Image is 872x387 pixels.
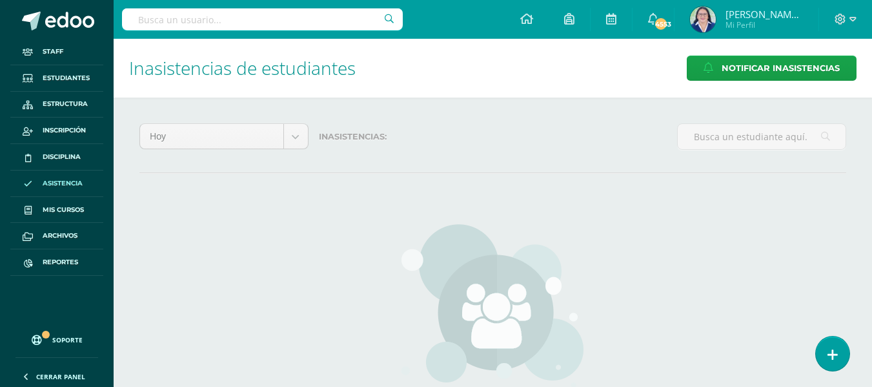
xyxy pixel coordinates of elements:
span: Disciplina [43,152,81,162]
span: Asistencia [43,178,83,189]
a: Notificar Inasistencias [687,56,857,81]
a: Hoy [140,124,308,149]
span: [PERSON_NAME][US_STATE] [725,8,803,21]
span: Staff [43,47,63,57]
a: Reportes [10,249,103,276]
span: Reportes [43,257,78,267]
span: 4553 [653,17,667,31]
input: Busca un estudiante aquí... [678,124,846,149]
a: Archivos [10,223,103,249]
a: Asistencia [10,171,103,197]
span: Mi Perfil [725,19,803,30]
span: Inscripción [43,125,86,136]
a: Disciplina [10,144,103,171]
span: Cerrar panel [36,372,85,381]
img: 8369efb87e5cb66e5f59332c9f6b987d.png [690,6,716,32]
a: Estudiantes [10,65,103,92]
span: Estructura [43,99,88,109]
a: Staff [10,39,103,65]
span: Inasistencias de estudiantes [129,56,356,80]
a: Inscripción [10,118,103,144]
span: Mis cursos [43,205,84,215]
span: Archivos [43,231,77,241]
label: Inasistencias: [319,123,667,150]
span: Notificar Inasistencias [722,56,840,80]
input: Busca un usuario... [122,8,403,30]
span: Hoy [150,124,274,149]
a: Soporte [15,322,98,354]
span: Estudiantes [43,73,90,83]
a: Mis cursos [10,197,103,224]
a: Estructura [10,92,103,118]
span: Soporte [52,335,83,344]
